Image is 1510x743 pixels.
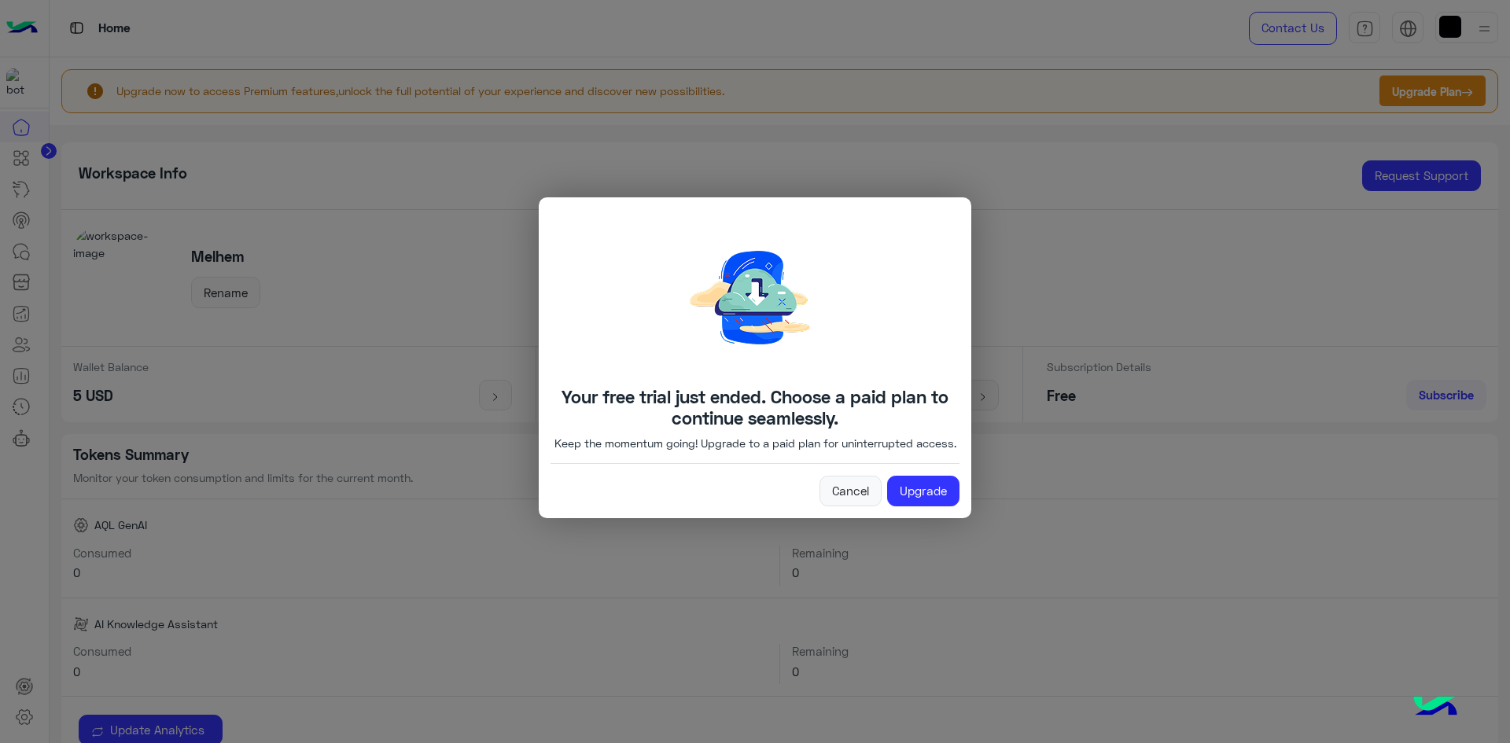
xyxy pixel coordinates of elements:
[887,476,959,507] a: Upgrade
[819,476,882,507] a: Cancel
[551,386,959,429] h4: Your free trial just ended. Choose a paid plan to continue seamlessly.
[554,435,956,451] p: Keep the momentum going! Upgrade to a paid plan for uninterrupted access.
[637,209,873,386] img: Downloading.png
[1408,680,1463,735] img: hulul-logo.png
